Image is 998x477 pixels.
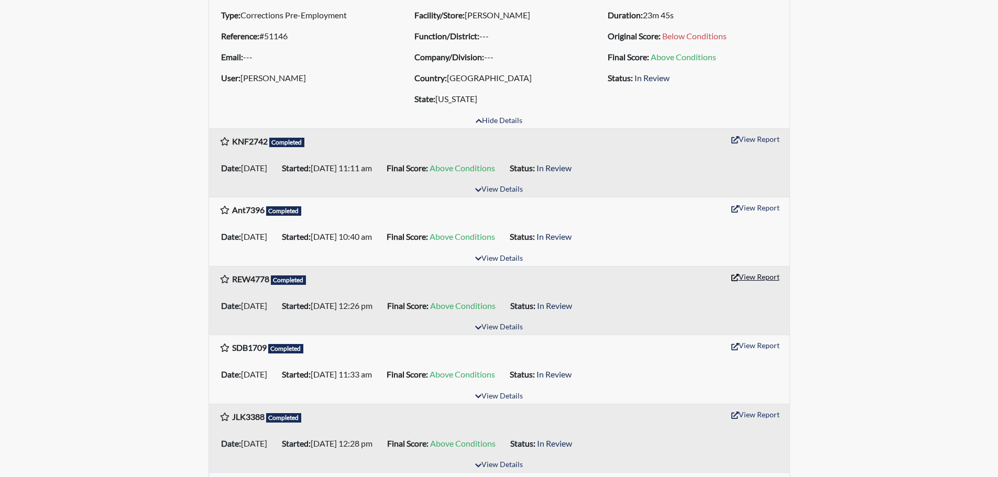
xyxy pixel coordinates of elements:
[634,73,670,83] span: In Review
[282,369,311,379] b: Started:
[604,7,781,24] li: 23m 45s
[217,297,278,314] li: [DATE]
[537,438,572,448] span: In Review
[470,252,528,266] button: View Details
[387,231,428,241] b: Final Score:
[221,52,243,62] b: Email:
[510,438,535,448] b: Status:
[727,269,784,285] button: View Report
[282,301,311,310] b: Started:
[221,73,240,83] b: User:
[278,160,382,176] li: [DATE] 11:11 am
[608,31,661,41] b: Original Score:
[608,73,633,83] b: Status:
[536,231,572,241] span: In Review
[414,52,484,62] b: Company/Division:
[217,160,278,176] li: [DATE]
[414,73,447,83] b: Country:
[387,438,429,448] b: Final Score:
[217,228,278,245] li: [DATE]
[470,320,528,335] button: View Details
[232,412,265,421] b: JLK3388
[510,231,535,241] b: Status:
[266,206,302,216] span: Completed
[414,10,465,20] b: Facility/Store:
[282,163,311,173] b: Started:
[387,369,428,379] b: Final Score:
[217,435,278,452] li: [DATE]
[410,91,588,107] li: [US_STATE]
[608,10,643,20] b: Duration:
[608,52,649,62] b: Final Score:
[221,231,241,241] b: Date:
[268,344,304,353] span: Completed
[269,138,305,147] span: Completed
[217,70,394,86] li: [PERSON_NAME]
[536,163,572,173] span: In Review
[471,114,527,128] button: Hide Details
[410,7,588,24] li: [PERSON_NAME]
[217,28,394,45] li: #51146
[410,49,588,65] li: ---
[430,438,496,448] span: Above Conditions
[217,366,278,383] li: [DATE]
[510,369,535,379] b: Status:
[278,366,382,383] li: [DATE] 11:33 am
[266,413,302,423] span: Completed
[221,10,240,20] b: Type:
[510,163,535,173] b: Status:
[278,297,383,314] li: [DATE] 12:26 pm
[387,301,429,310] b: Final Score:
[217,7,394,24] li: Corrections Pre-Employment
[536,369,572,379] span: In Review
[430,369,495,379] span: Above Conditions
[221,31,259,41] b: Reference:
[221,369,241,379] b: Date:
[470,390,528,404] button: View Details
[387,163,428,173] b: Final Score:
[414,94,435,104] b: State:
[221,163,241,173] b: Date:
[430,231,495,241] span: Above Conditions
[232,342,267,352] b: SDB1709
[470,183,528,197] button: View Details
[282,231,311,241] b: Started:
[727,131,784,147] button: View Report
[414,31,479,41] b: Function/District:
[510,301,535,310] b: Status:
[278,228,382,245] li: [DATE] 10:40 am
[727,337,784,353] button: View Report
[278,435,383,452] li: [DATE] 12:28 pm
[430,163,495,173] span: Above Conditions
[430,301,496,310] span: Above Conditions
[410,28,588,45] li: ---
[727,406,784,423] button: View Report
[727,199,784,216] button: View Report
[271,275,306,285] span: Completed
[221,301,241,310] b: Date:
[537,301,572,310] span: In Review
[662,31,727,41] span: Below Conditions
[217,49,394,65] li: ---
[651,52,716,62] span: Above Conditions
[470,458,528,472] button: View Details
[221,438,241,448] b: Date:
[232,136,268,146] b: KNF2742
[282,438,311,448] b: Started:
[232,205,265,215] b: Ant7396
[410,70,588,86] li: [GEOGRAPHIC_DATA]
[232,274,269,284] b: REW4778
